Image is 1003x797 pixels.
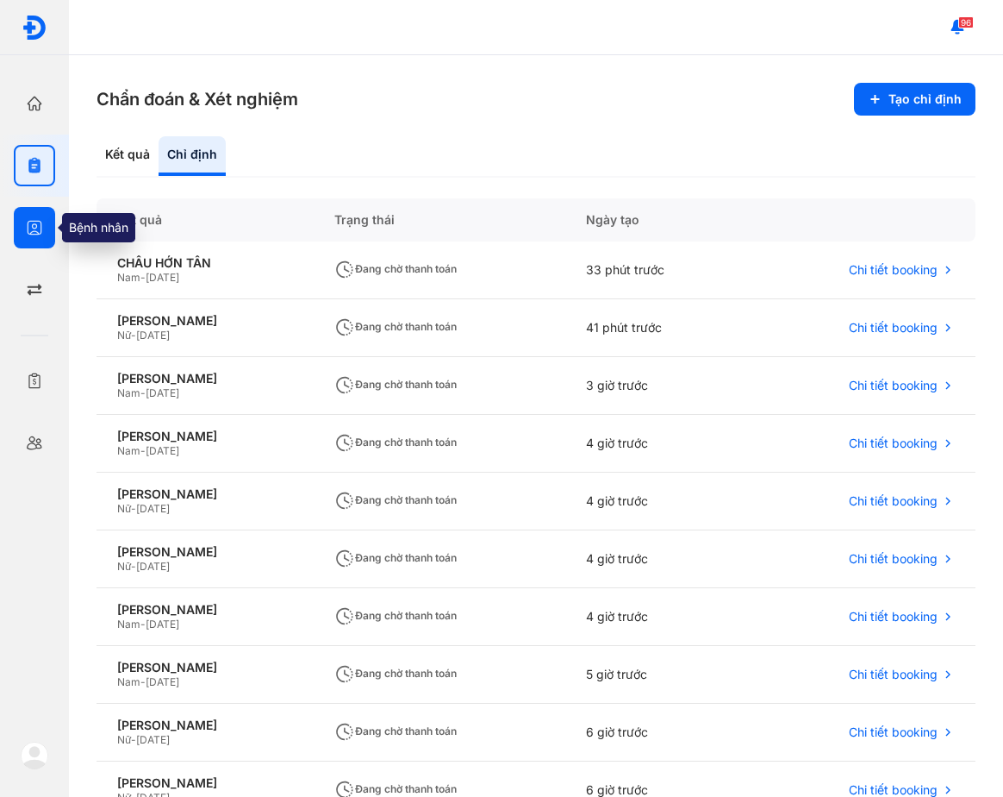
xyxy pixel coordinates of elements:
[146,675,179,688] span: [DATE]
[117,618,140,631] span: Nam
[117,775,293,791] div: [PERSON_NAME]
[334,725,457,737] span: Đang chờ thanh toán
[854,83,975,116] button: Tạo chỉ định
[565,588,750,646] div: 4 giờ trước
[565,415,750,473] div: 4 giờ trước
[117,255,293,271] div: CHÂU HỚN TÂN
[146,618,179,631] span: [DATE]
[958,16,974,28] span: 96
[140,271,146,284] span: -
[565,473,750,530] div: 4 giờ trước
[117,602,293,618] div: [PERSON_NAME]
[565,242,750,299] div: 33 phút trước
[136,329,170,342] span: [DATE]
[21,742,48,769] img: logo
[117,386,140,399] span: Nam
[849,725,938,740] span: Chi tiết booking
[565,357,750,415] div: 3 giờ trước
[314,198,565,242] div: Trạng thái
[97,87,298,111] h3: Chẩn đoán & Xét nghiệm
[849,493,938,509] span: Chi tiết booking
[22,15,47,41] img: logo
[131,502,136,515] span: -
[159,136,226,176] div: Chỉ định
[117,444,140,457] span: Nam
[334,551,457,564] span: Đang chờ thanh toán
[117,544,293,560] div: [PERSON_NAME]
[334,378,457,391] span: Đang chờ thanh toán
[849,551,938,567] span: Chi tiết booking
[117,718,293,733] div: [PERSON_NAME]
[117,371,293,386] div: [PERSON_NAME]
[117,313,293,329] div: [PERSON_NAME]
[136,502,170,515] span: [DATE]
[334,782,457,795] span: Đang chờ thanh toán
[131,733,136,746] span: -
[849,436,938,451] span: Chi tiết booking
[117,486,293,502] div: [PERSON_NAME]
[334,609,457,622] span: Đang chờ thanh toán
[565,198,750,242] div: Ngày tạo
[849,320,938,336] span: Chi tiết booking
[849,609,938,624] span: Chi tiết booking
[849,262,938,278] span: Chi tiết booking
[334,667,457,680] span: Đang chờ thanh toán
[334,320,457,333] span: Đang chờ thanh toán
[117,271,140,284] span: Nam
[117,329,131,342] span: Nữ
[146,444,179,457] span: [DATE]
[117,502,131,515] span: Nữ
[334,493,457,506] span: Đang chờ thanh toán
[117,660,293,675] div: [PERSON_NAME]
[117,733,131,746] span: Nữ
[334,436,457,449] span: Đang chờ thanh toán
[117,675,140,688] span: Nam
[565,704,750,762] div: 6 giờ trước
[97,198,314,242] div: Kết quả
[146,386,179,399] span: [DATE]
[849,667,938,682] span: Chi tiết booking
[140,618,146,631] span: -
[565,530,750,588] div: 4 giờ trước
[131,329,136,342] span: -
[97,136,159,176] div: Kết quả
[140,444,146,457] span: -
[136,733,170,746] span: [DATE]
[146,271,179,284] span: [DATE]
[140,675,146,688] span: -
[131,560,136,573] span: -
[117,560,131,573] span: Nữ
[565,646,750,704] div: 5 giờ trước
[140,386,146,399] span: -
[565,299,750,357] div: 41 phút trước
[334,262,457,275] span: Đang chờ thanh toán
[136,560,170,573] span: [DATE]
[117,429,293,444] div: [PERSON_NAME]
[849,378,938,393] span: Chi tiết booking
